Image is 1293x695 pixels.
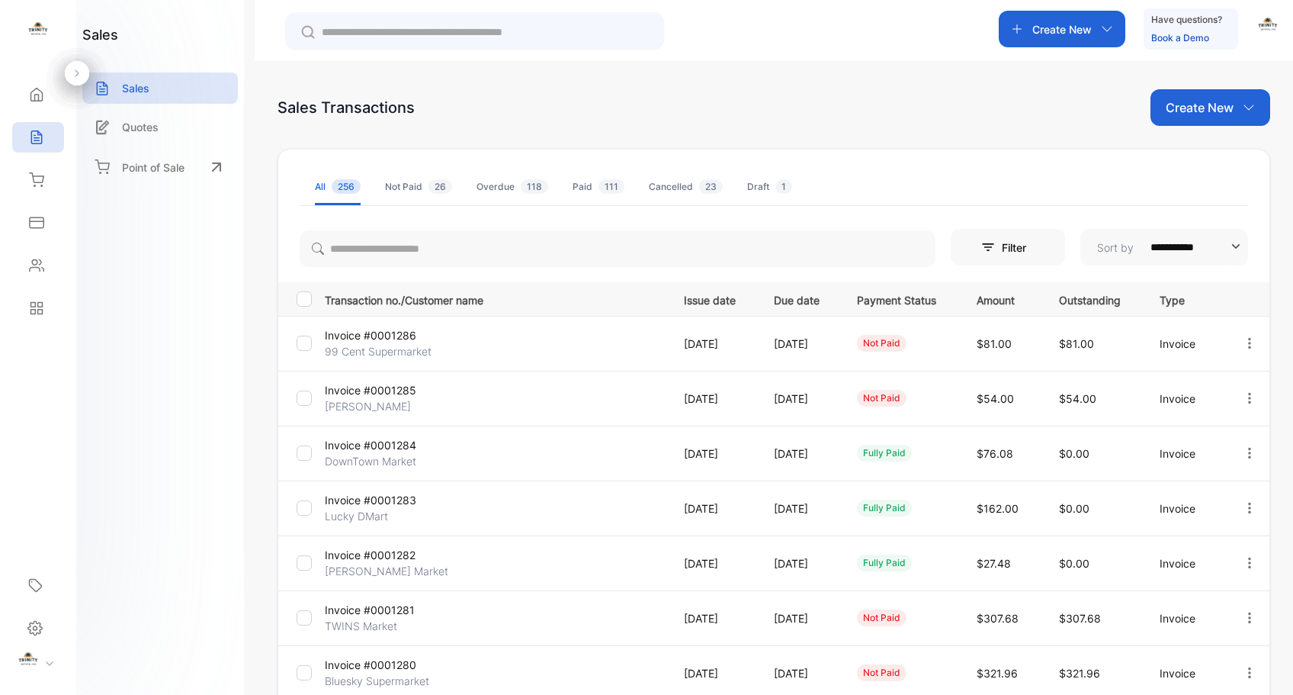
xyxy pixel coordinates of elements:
[278,96,415,119] div: Sales Transactions
[857,289,945,308] p: Payment Status
[27,20,50,43] img: logo
[82,150,238,184] a: Point of Sale
[684,336,743,352] p: [DATE]
[17,650,40,673] img: profile
[774,665,826,681] p: [DATE]
[325,508,438,524] p: Lucky DMart
[747,180,792,194] div: Draft
[684,446,743,462] p: [DATE]
[82,72,238,104] a: Sales
[1059,667,1100,680] span: $321.96
[325,289,665,308] p: Transaction no./Customer name
[1256,15,1279,38] img: avatar
[1151,32,1209,43] a: Book a Demo
[684,610,743,626] p: [DATE]
[1166,98,1234,117] p: Create New
[122,159,184,175] p: Point of Sale
[684,500,743,516] p: [DATE]
[774,336,826,352] p: [DATE]
[977,612,1019,625] span: $307.68
[684,665,743,681] p: [DATE]
[12,6,58,52] button: Open LiveChat chat widget
[325,327,438,343] p: Invoice #0001286
[857,500,912,516] div: fully paid
[684,289,743,308] p: Issue date
[857,445,912,462] div: fully paid
[1150,89,1270,126] button: Create New
[1160,446,1211,462] p: Invoice
[1160,610,1211,626] p: Invoice
[1059,447,1089,460] span: $0.00
[684,555,743,571] p: [DATE]
[325,453,438,469] p: DownTown Market
[1059,557,1089,570] span: $0.00
[775,179,792,194] span: 1
[325,343,438,359] p: 99 Cent Supermarket
[82,111,238,143] a: Quotes
[977,502,1019,515] span: $162.00
[774,500,826,516] p: [DATE]
[977,557,1011,570] span: $27.48
[1059,337,1094,350] span: $81.00
[1097,240,1134,256] p: Sort by
[977,392,1014,405] span: $54.00
[325,657,438,673] p: Invoice #0001280
[325,563,448,579] p: [PERSON_NAME] Market
[325,618,438,634] p: TWINS Market
[1160,289,1211,308] p: Type
[82,24,118,45] h1: sales
[325,437,438,453] p: Invoice #0001284
[428,179,452,194] span: 26
[684,391,743,407] p: [DATE]
[1059,392,1096,405] span: $54.00
[857,335,906,352] div: not paid
[977,667,1018,680] span: $321.96
[1160,391,1211,407] p: Invoice
[1160,555,1211,571] p: Invoice
[573,180,624,194] div: Paid
[774,446,826,462] p: [DATE]
[1160,665,1211,681] p: Invoice
[476,180,548,194] div: Overdue
[774,391,826,407] p: [DATE]
[1160,500,1211,516] p: Invoice
[977,447,1013,460] span: $76.08
[1059,502,1089,515] span: $0.00
[315,180,361,194] div: All
[325,398,438,414] p: [PERSON_NAME]
[649,180,723,194] div: Cancelled
[325,602,438,618] p: Invoice #0001281
[122,80,149,96] p: Sales
[385,180,452,194] div: Not Paid
[774,289,826,308] p: Due date
[521,179,548,194] span: 118
[1151,12,1222,27] p: Have questions?
[325,382,438,398] p: Invoice #0001285
[325,547,438,563] p: Invoice #0001282
[977,337,1012,350] span: $81.00
[1080,229,1248,265] button: Sort by
[857,610,906,626] div: not paid
[1032,21,1092,37] p: Create New
[325,673,438,689] p: Bluesky Supermarket
[122,119,159,135] p: Quotes
[598,179,624,194] span: 111
[857,664,906,681] div: not paid
[774,610,826,626] p: [DATE]
[1059,289,1128,308] p: Outstanding
[857,390,906,407] div: not paid
[857,555,912,571] div: fully paid
[977,289,1028,308] p: Amount
[774,555,826,571] p: [DATE]
[325,492,438,508] p: Invoice #0001283
[1059,612,1101,625] span: $307.68
[1160,336,1211,352] p: Invoice
[699,179,723,194] span: 23
[999,11,1125,47] button: Create New
[1256,11,1279,47] button: avatar
[332,179,361,194] span: 256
